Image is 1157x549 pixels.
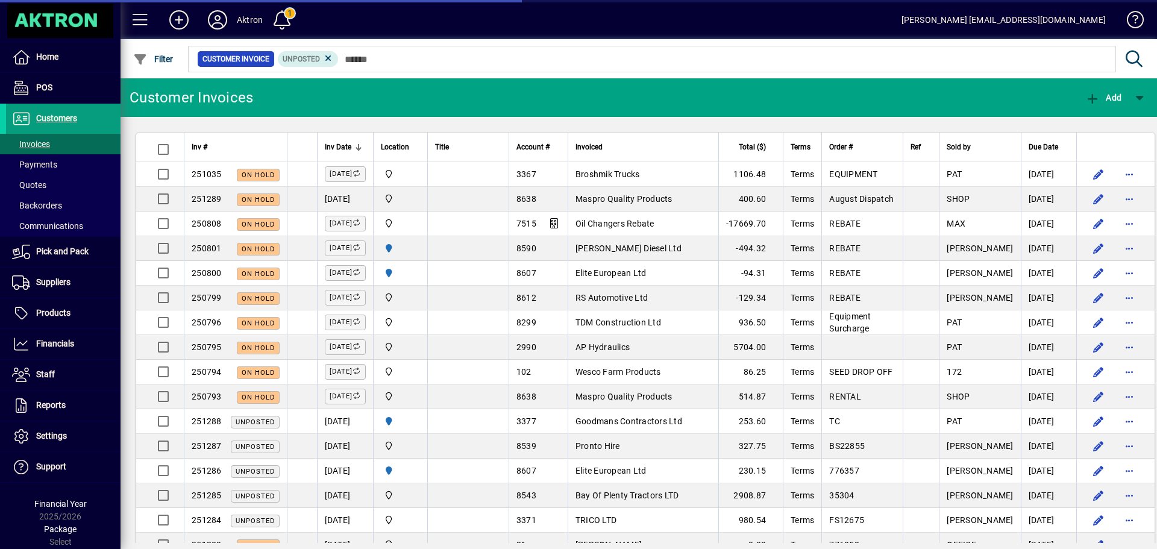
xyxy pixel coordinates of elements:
button: More options [1120,436,1140,456]
button: Filter [130,48,177,70]
span: 8607 [516,268,536,278]
span: Staff [36,369,55,379]
a: Home [6,42,121,72]
button: More options [1120,239,1140,258]
div: Aktron [237,10,263,30]
button: More options [1120,165,1140,184]
td: 400.60 [718,187,783,212]
td: [DATE] [317,508,373,533]
button: Edit [1089,288,1108,307]
span: 8539 [516,441,536,451]
a: Suppliers [6,268,121,298]
a: Support [6,452,121,482]
span: REBATE [829,243,861,253]
div: Inv Date [325,140,366,154]
div: Account # [516,140,560,154]
span: Filter [133,54,174,64]
span: On hold [242,221,275,228]
label: [DATE] [325,216,366,231]
span: 8638 [516,392,536,401]
span: 8543 [516,491,536,500]
button: More options [1120,486,1140,505]
span: Inv Date [325,140,351,154]
span: PAT [947,169,962,179]
span: Suppliers [36,277,71,287]
span: 251287 [192,441,222,451]
span: REBATE [829,219,861,228]
span: 251035 [192,169,222,179]
button: Edit [1089,510,1108,530]
span: [PERSON_NAME] Diesel Ltd [575,243,682,253]
span: [PERSON_NAME] [947,491,1013,500]
button: More options [1120,510,1140,530]
button: Edit [1089,263,1108,283]
span: 251284 [192,515,222,525]
span: HAMILTON [381,415,420,428]
div: Title [435,140,501,154]
span: Maspro Quality Products [575,194,673,204]
span: Financials [36,339,74,348]
button: Edit [1089,461,1108,480]
span: Central [381,340,420,354]
div: Customer Invoices [130,88,253,107]
span: Ref [911,140,921,154]
span: 8590 [516,243,536,253]
span: Goodmans Contractors Ltd [575,416,682,426]
label: [DATE] [325,265,366,281]
button: Edit [1089,412,1108,431]
td: -17669.70 [718,212,783,236]
span: Customer Invoice [202,53,269,65]
div: Sold by [947,140,1013,154]
a: Financials [6,329,121,359]
td: [DATE] [1021,384,1076,409]
button: More options [1120,387,1140,406]
span: Central [381,168,420,181]
div: Order # [829,140,895,154]
td: [DATE] [1021,434,1076,459]
button: Edit [1089,337,1108,357]
span: PAT [947,342,962,352]
button: Edit [1089,239,1108,258]
span: Support [36,462,66,471]
button: Edit [1089,387,1108,406]
span: On hold [242,270,275,278]
span: Terms [791,194,814,204]
span: 102 [516,367,531,377]
a: Reports [6,391,121,421]
span: Payments [12,160,57,169]
span: Central [381,439,420,453]
td: -494.32 [718,236,783,261]
a: Knowledge Base [1118,2,1142,42]
span: On hold [242,295,275,303]
span: Equipment Surcharge [829,312,871,333]
span: On hold [242,245,275,253]
span: PAT [947,416,962,426]
span: Central [381,316,420,329]
span: 250799 [192,293,222,303]
span: 35304 [829,491,854,500]
span: [PERSON_NAME] [947,466,1013,475]
span: Terms [791,416,814,426]
span: On hold [242,171,275,179]
span: On hold [242,344,275,352]
span: Terms [791,219,814,228]
span: 3377 [516,416,536,426]
span: 8607 [516,466,536,475]
span: [PERSON_NAME] [947,268,1013,278]
td: [DATE] [1021,310,1076,335]
span: On hold [242,196,275,204]
span: Order # [829,140,853,154]
td: -94.31 [718,261,783,286]
span: POS [36,83,52,92]
td: [DATE] [1021,335,1076,360]
span: 250796 [192,318,222,327]
td: [DATE] [1021,508,1076,533]
label: [DATE] [325,364,366,380]
span: Elite European Ltd [575,466,647,475]
span: Terms [791,515,814,525]
label: [DATE] [325,240,366,256]
span: SHOP [947,194,970,204]
span: Package [44,524,77,534]
span: Reports [36,400,66,410]
button: More options [1120,461,1140,480]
